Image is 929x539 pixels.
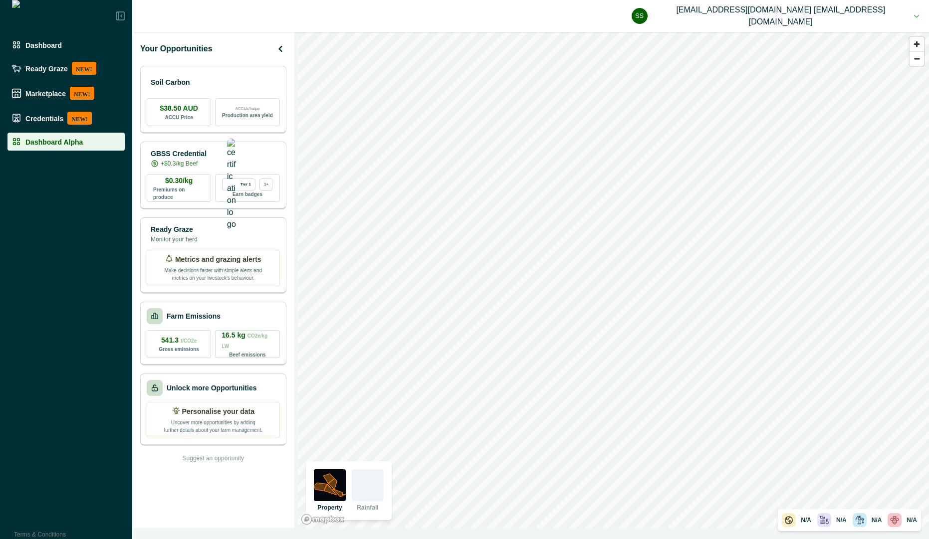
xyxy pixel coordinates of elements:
[801,516,811,525] p: N/A
[301,514,345,525] a: Mapbox logo
[222,330,273,351] p: 16.5 kg
[7,133,125,151] a: Dashboard Alpha
[151,224,198,235] p: Ready Graze
[357,503,378,512] p: Rainfall
[264,182,268,186] p: 1+
[175,254,261,265] p: Metrics and grazing alerts
[70,87,94,100] p: NEW!
[151,77,190,88] p: Soil Carbon
[232,190,262,198] p: Earn badges
[181,338,197,344] span: t/CO2e
[151,235,198,244] p: Monitor your herd
[872,516,882,525] p: N/A
[7,83,125,104] a: MarketplaceNEW!
[25,138,83,146] p: Dashboard Alpha
[910,52,924,66] span: Zoom out
[161,159,198,168] p: +$0.3/kg Beef
[240,182,251,186] p: Tier 1
[14,531,66,538] a: Terms & Conditions
[182,406,255,417] p: Personalise your data
[7,108,125,129] a: CredentialsNEW!
[910,37,924,51] button: Zoom in
[235,106,259,112] p: ACCUs/ha/pa
[317,503,342,512] p: Property
[25,89,66,97] p: Marketplace
[910,51,924,66] button: Zoom out
[163,417,263,434] p: Uncover more opportunities by adding further details about your farm management.
[167,311,221,322] p: Farm Emissions
[907,516,917,525] p: N/A
[222,112,273,119] p: Production area yield
[259,179,272,190] div: more credentials avaialble
[140,43,213,55] p: Your Opportunities
[183,454,244,463] p: Suggest an opportunity
[229,351,265,359] p: Beef emissions
[151,149,207,159] p: GBSS Credential
[67,112,92,125] p: NEW!
[165,114,193,121] p: ACCU Price
[7,58,125,79] a: Ready GrazeNEW!
[7,36,125,54] a: Dashboard
[836,516,847,525] p: N/A
[160,103,198,114] p: $38.50 AUD
[314,469,346,501] img: property preview
[165,176,193,186] p: $0.30/kg
[72,62,96,75] p: NEW!
[163,265,263,282] p: Make decisions faster with simple alerts and metrics on your livestock’s behaviour.
[298,32,929,528] canvas: Map
[25,114,63,122] p: Credentials
[161,335,197,346] p: 541.3
[25,64,68,72] p: Ready Graze
[167,383,256,393] p: Unlock more Opportunities
[222,333,267,349] span: CO2e/kg LW
[153,186,205,201] p: Premiums on produce
[159,346,199,353] p: Gross emissions
[227,139,236,230] img: certification logo
[25,41,62,49] p: Dashboard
